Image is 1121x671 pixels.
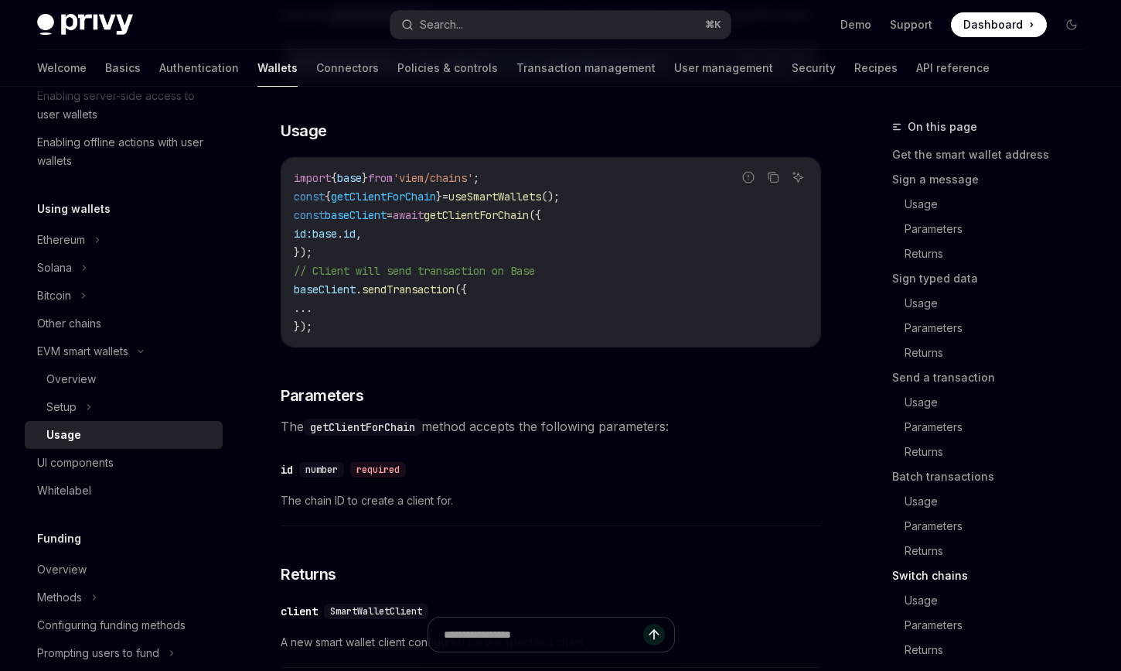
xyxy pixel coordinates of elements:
a: Wallets [257,50,298,87]
a: Recipes [854,50,898,87]
span: = [387,208,393,222]
span: baseClient [294,282,356,296]
div: Methods [37,588,82,607]
a: Sign a message [892,167,1096,192]
div: Other chains [37,314,101,333]
a: Support [890,17,932,33]
div: Bitcoin [37,286,71,305]
span: Dashboard [963,17,1023,33]
span: }); [294,245,312,259]
div: Setup [46,398,77,416]
div: UI components [37,454,114,472]
a: Usage [905,588,1096,613]
a: Policies & controls [397,50,498,87]
a: Overview [25,365,223,393]
a: Parameters [905,415,1096,440]
a: Authentication [159,50,239,87]
a: Dashboard [951,12,1047,37]
span: getClientForChain [424,208,529,222]
a: Parameters [905,217,1096,241]
div: EVM smart wallets [37,342,128,361]
span: ; [473,171,479,185]
div: Usage [46,426,81,444]
div: Prompting users to fund [37,644,159,662]
span: Parameters [281,385,363,406]
span: useSmartWallets [448,190,541,204]
a: User management [674,50,773,87]
a: Demo [840,17,871,33]
span: On this page [908,118,977,136]
div: Whitelabel [37,481,91,500]
a: Usage [905,291,1096,316]
a: Security [792,50,836,87]
div: Enabling offline actions with user wallets [37,133,213,170]
span: id: [294,227,312,241]
a: Parameters [905,514,1096,539]
span: number [305,464,338,476]
a: Overview [25,556,223,584]
span: base [312,227,337,241]
a: Returns [905,638,1096,662]
span: Returns [281,563,336,585]
a: Whitelabel [25,477,223,505]
span: SmartWalletClient [330,605,422,618]
span: { [331,171,337,185]
a: Transaction management [516,50,656,87]
div: Configuring funding methods [37,616,186,635]
div: Overview [37,560,87,579]
span: ({ [529,208,541,222]
a: Returns [905,241,1096,266]
span: } [362,171,368,185]
a: Parameters [905,316,1096,341]
a: Returns [905,440,1096,464]
span: const [294,190,325,204]
span: . [337,227,343,241]
h5: Using wallets [37,200,111,218]
button: Ask AI [788,167,808,187]
span: { [325,190,331,204]
a: Send a transaction [892,365,1096,390]
img: dark logo [37,14,133,36]
span: sendTransaction [362,282,455,296]
a: Other chains [25,310,223,337]
span: The chain ID to create a client for. [281,491,821,510]
a: Parameters [905,613,1096,638]
a: UI components [25,449,223,477]
button: Toggle dark mode [1059,12,1084,37]
button: Search...⌘K [390,11,731,39]
span: ... [294,301,312,315]
a: Usage [25,421,223,449]
span: // Client will send transaction on Base [294,264,535,278]
span: getClientForChain [331,190,436,204]
span: await [393,208,424,222]
code: getClientForChain [304,419,421,436]
div: Solana [37,258,72,277]
span: } [436,190,442,204]
span: . [356,282,362,296]
a: Batch transactions [892,464,1096,489]
a: Returns [905,539,1096,563]
span: (); [541,190,560,204]
span: = [442,190,448,204]
a: Connectors [316,50,379,87]
span: const [294,208,325,222]
span: from [368,171,393,185]
a: Usage [905,489,1096,514]
div: client [281,604,318,619]
a: Switch chains [892,563,1096,588]
a: Usage [905,192,1096,217]
div: Ethereum [37,231,85,249]
div: required [350,462,406,478]
button: Copy the contents from the code block [763,167,783,187]
a: Configuring funding methods [25,611,223,639]
span: baseClient [325,208,387,222]
a: Usage [905,390,1096,415]
button: Send message [643,624,665,645]
span: 'viem/chains' [393,171,473,185]
span: ({ [455,282,467,296]
a: Sign typed data [892,266,1096,291]
div: Overview [46,370,96,389]
a: API reference [916,50,990,87]
div: id [281,462,293,478]
span: , [356,227,362,241]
